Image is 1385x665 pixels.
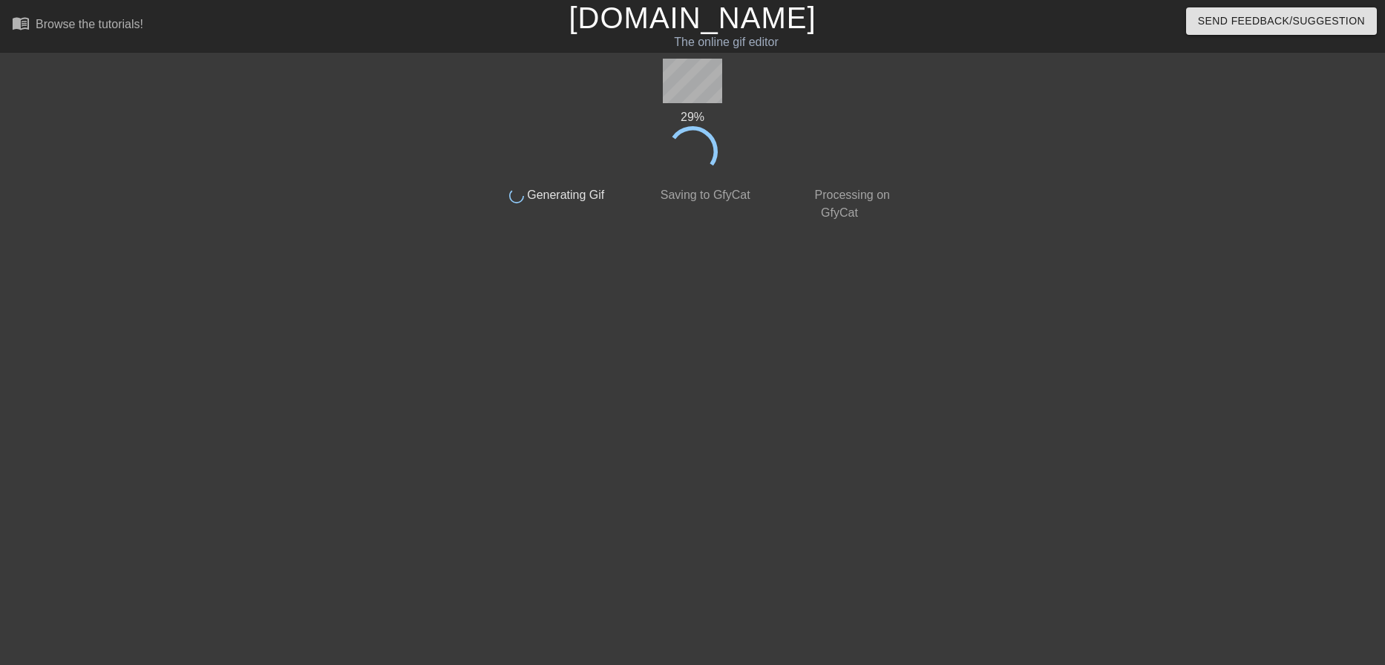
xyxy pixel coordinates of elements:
[657,189,750,201] span: Saving to GfyCat
[1186,7,1377,35] button: Send Feedback/Suggestion
[1198,12,1365,30] span: Send Feedback/Suggestion
[12,14,143,37] a: Browse the tutorials!
[36,18,143,30] div: Browse the tutorials!
[524,189,605,201] span: Generating Gif
[483,108,902,126] div: 29 %
[469,33,983,51] div: The online gif editor
[811,189,890,219] span: Processing on GfyCat
[569,1,816,34] a: [DOMAIN_NAME]
[12,14,30,32] span: menu_book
